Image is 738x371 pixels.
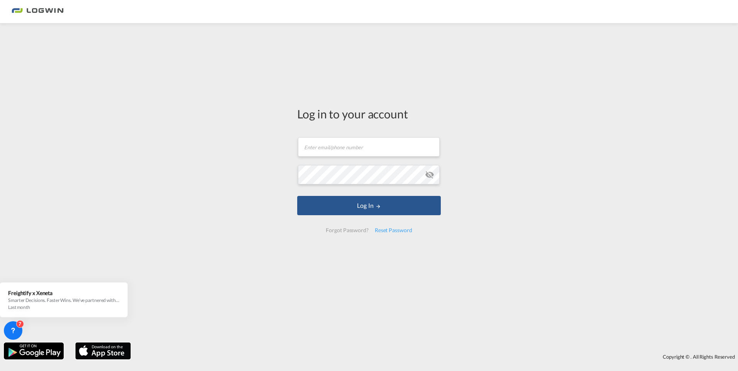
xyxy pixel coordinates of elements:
[12,3,64,20] img: bc73a0e0d8c111efacd525e4c8ad7d32.png
[323,223,371,237] div: Forgot Password?
[298,137,440,157] input: Enter email/phone number
[135,350,738,363] div: Copyright © . All Rights Reserved
[425,170,434,179] md-icon: icon-eye-off
[372,223,415,237] div: Reset Password
[297,106,441,122] div: Log in to your account
[3,342,64,360] img: google.png
[74,342,132,360] img: apple.png
[297,196,441,215] button: LOGIN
